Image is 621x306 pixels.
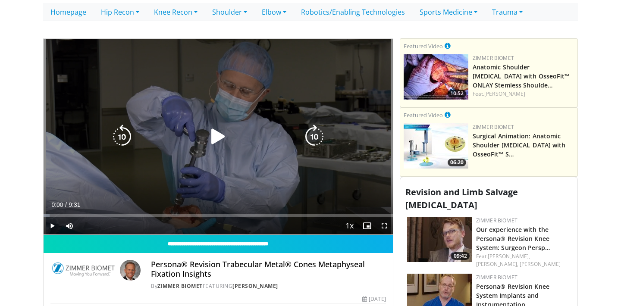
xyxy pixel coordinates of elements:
span: / [65,201,67,208]
button: Fullscreen [376,217,393,234]
a: Homepage [43,3,94,21]
img: 7b09b83e-8b07-49a9-959a-b57bd9bf44da.150x105_q85_crop-smart_upscale.jpg [407,217,472,262]
a: Our experience with the Persona® Revision Knee System: Surgeon Persp… [476,225,550,252]
a: [PERSON_NAME] [520,260,561,268]
div: Progress Bar [44,214,393,217]
div: By FEATURING [151,282,386,290]
a: Zimmer Biomet [476,217,517,224]
span: Revision and Limb Salvage [MEDICAL_DATA] [405,186,518,211]
a: Trauma [485,3,530,21]
button: Play [44,217,61,234]
span: 10:52 [448,90,466,97]
span: 09:42 [451,252,470,260]
video-js: Video Player [44,39,393,235]
a: [PERSON_NAME], [488,253,530,260]
a: 09:42 [407,217,472,262]
a: 06:20 [404,123,468,169]
a: Elbow [254,3,294,21]
small: Featured Video [404,111,443,119]
span: 9:31 [69,201,80,208]
a: Zimmer Biomet [473,123,514,131]
img: Zimmer Biomet [50,260,116,281]
span: 06:20 [448,159,466,166]
a: Hip Recon [94,3,147,21]
a: Surgical Animation: Anatomic Shoulder [MEDICAL_DATA] with OsseoFit™ S… [473,132,566,158]
a: Zimmer Biomet [157,282,203,290]
button: Playback Rate [341,217,358,234]
div: [DATE] [362,295,386,303]
a: [PERSON_NAME], [476,260,518,268]
div: Feat. [476,253,571,268]
h4: Persona® Revision Trabecular Metal® Cones Metaphyseal Fixation Insights [151,260,386,278]
button: Enable picture-in-picture mode [358,217,376,234]
img: 68921608-6324-4888-87da-a4d0ad613160.150x105_q85_crop-smart_upscale.jpg [404,54,468,100]
span: 0:00 [51,201,63,208]
a: Zimmer Biomet [473,54,514,62]
a: [PERSON_NAME] [232,282,278,290]
a: Knee Recon [147,3,205,21]
a: [PERSON_NAME] [484,90,525,97]
small: Featured Video [404,42,443,50]
a: Sports Medicine [412,3,485,21]
img: 84e7f812-2061-4fff-86f6-cdff29f66ef4.150x105_q85_crop-smart_upscale.jpg [404,123,468,169]
a: 10:52 [404,54,468,100]
a: Anatomic Shoulder [MEDICAL_DATA] with OsseoFit™ ONLAY Stemless Shoulde… [473,63,570,89]
div: Feat. [473,90,574,98]
img: Avatar [120,260,141,281]
a: Robotics/Enabling Technologies [294,3,412,21]
button: Mute [61,217,78,234]
a: Zimmer Biomet [476,274,517,281]
a: Shoulder [205,3,254,21]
